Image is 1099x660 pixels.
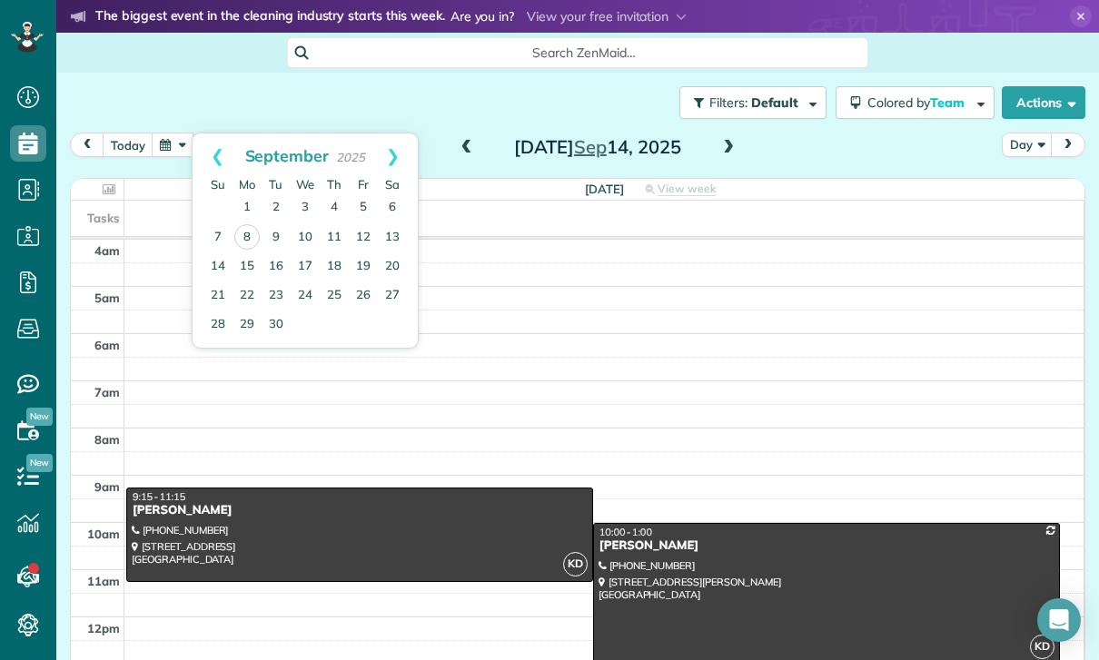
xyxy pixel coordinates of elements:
span: Sep [574,135,607,158]
a: Next [368,133,418,179]
a: 1 [233,193,262,222]
span: Sunday [211,177,225,192]
strong: The biggest event in the cleaning industry starts this week. [95,7,445,27]
button: Colored byTeam [836,86,995,119]
a: 23 [262,281,291,310]
a: 29 [233,310,262,340]
button: Day [1002,133,1053,157]
a: 20 [378,252,407,281]
div: Open Intercom Messenger [1037,598,1081,642]
span: 11am [87,574,120,588]
a: 19 [349,252,378,281]
button: prev [70,133,104,157]
div: [PERSON_NAME] [132,503,588,518]
a: 25 [320,281,349,310]
a: 11 [320,223,349,252]
a: 5 [349,193,378,222]
span: 9:15 - 11:15 [133,490,185,503]
span: 2025 [336,150,365,164]
span: September [245,145,330,165]
span: 4am [94,243,120,258]
a: 27 [378,281,407,310]
span: KD [563,552,588,576]
span: 9am [94,479,120,494]
a: Prev [193,133,243,179]
a: 15 [233,252,262,281]
span: 5am [94,291,120,305]
a: 22 [233,281,262,310]
a: Filters: Default [670,86,827,119]
span: Saturday [385,177,400,192]
a: 3 [291,193,320,222]
a: 17 [291,252,320,281]
span: New [26,408,53,426]
a: 16 [262,252,291,281]
button: today [103,133,153,157]
h2: [DATE] 14, 2025 [484,137,711,157]
span: Default [751,94,799,111]
a: 9 [262,223,291,252]
span: Filters: [709,94,748,111]
a: 2 [262,193,291,222]
span: View week [658,182,716,196]
button: Actions [1002,86,1085,119]
span: Monday [239,177,255,192]
span: Team [930,94,967,111]
span: Tasks [87,211,120,225]
span: Wednesday [296,177,314,192]
span: Colored by [867,94,971,111]
a: 24 [291,281,320,310]
a: 8 [234,224,260,250]
div: [PERSON_NAME] [599,538,1054,554]
span: Friday [358,177,369,192]
span: 7am [94,385,120,399]
span: 12pm [87,621,120,635]
span: [DATE] [585,182,624,196]
a: 28 [203,310,233,340]
a: 4 [320,193,349,222]
a: 6 [378,193,407,222]
a: 30 [262,310,291,340]
a: 26 [349,281,378,310]
button: Filters: Default [679,86,827,119]
a: 12 [349,223,378,252]
span: 8am [94,432,120,447]
span: Tuesday [269,177,282,192]
a: 13 [378,223,407,252]
button: next [1051,133,1085,157]
span: 10am [87,527,120,541]
a: 7 [203,223,233,252]
a: 21 [203,281,233,310]
span: Are you in? [450,7,515,27]
a: 10 [291,223,320,252]
li: The world’s leading virtual event for cleaning business owners. [71,31,798,54]
span: 6am [94,338,120,352]
span: 10:00 - 1:00 [599,526,652,538]
a: 18 [320,252,349,281]
span: New [26,454,53,472]
span: KD [1030,635,1054,659]
a: 14 [203,252,233,281]
span: Thursday [327,177,342,192]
